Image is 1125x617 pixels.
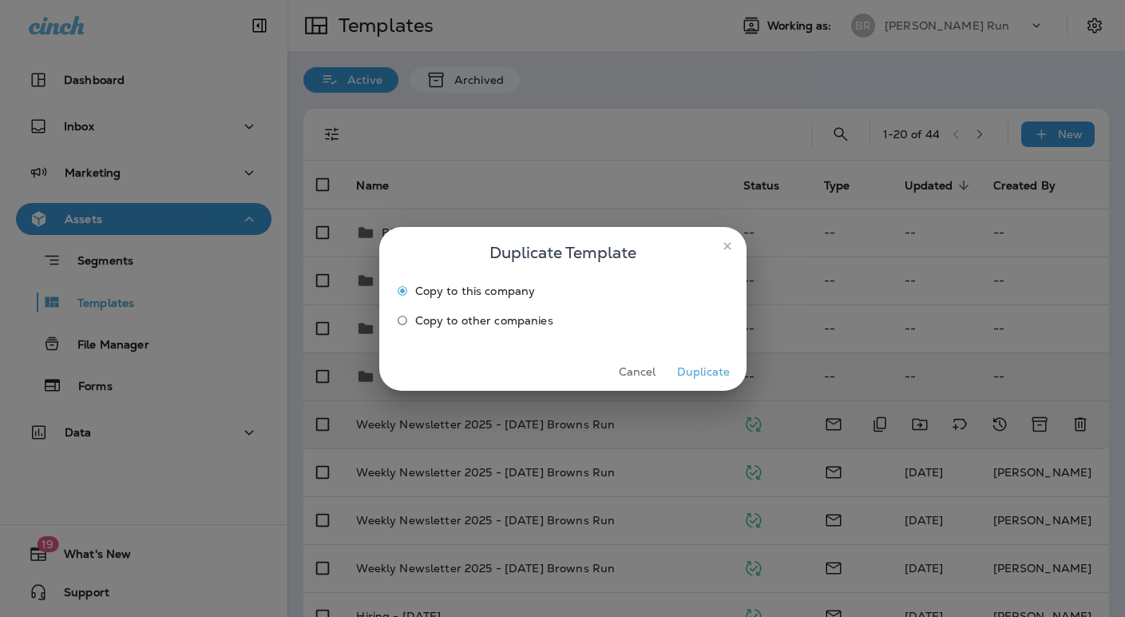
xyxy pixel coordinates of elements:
span: Copy to this company [415,285,536,297]
span: Copy to other companies [415,314,553,327]
button: Cancel [608,360,667,384]
span: Duplicate Template [489,240,636,265]
button: Duplicate [674,360,734,384]
button: close [715,233,740,259]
